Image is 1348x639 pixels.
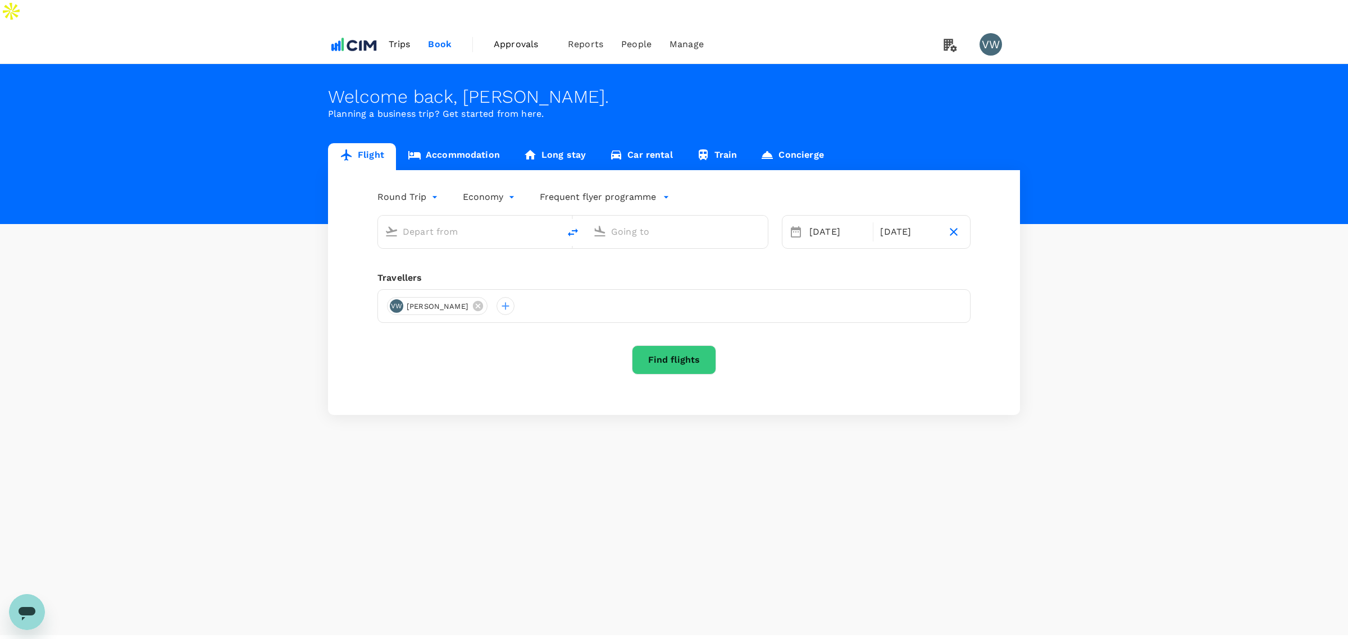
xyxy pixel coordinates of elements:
[611,223,744,240] input: Going to
[552,230,554,232] button: Open
[328,107,1020,121] p: Planning a business trip? Get started from here.
[598,143,685,170] a: Car rental
[670,38,704,51] span: Manage
[540,190,656,204] p: Frequent flyer programme
[377,271,971,285] div: Travellers
[377,188,440,206] div: Round Trip
[876,221,941,243] div: [DATE]
[760,230,762,232] button: Open
[390,299,403,313] div: VW
[559,219,586,246] button: delete
[389,38,411,51] span: Trips
[512,143,598,170] a: Long stay
[485,25,559,63] a: Approvals
[805,221,871,243] div: [DATE]
[396,143,512,170] a: Accommodation
[380,25,420,63] a: Trips
[328,143,396,170] a: Flight
[749,143,835,170] a: Concierge
[328,32,380,57] img: CIM ENVIRONMENTAL PTY LTD
[685,143,749,170] a: Train
[9,594,45,630] iframe: Button to launch messaging window
[387,297,488,315] div: VW[PERSON_NAME]
[400,301,475,312] span: [PERSON_NAME]
[980,33,1002,56] div: VW
[540,190,670,204] button: Frequent flyer programme
[419,25,461,63] a: Book
[463,188,517,206] div: Economy
[428,38,452,51] span: Book
[328,86,1020,107] div: Welcome back , [PERSON_NAME] .
[403,223,536,240] input: Depart from
[568,38,603,51] span: Reports
[621,38,652,51] span: People
[632,345,716,375] button: Find flights
[494,38,550,51] span: Approvals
